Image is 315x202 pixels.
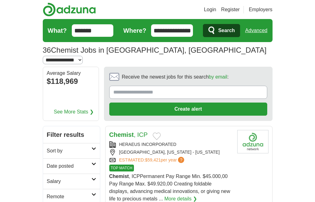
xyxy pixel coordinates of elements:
a: Employers [249,6,273,13]
span: , ICPPermanent Pay Range Min. $45.000,00 Pay Range Max. $49.920,00 Creating foldable displays, ad... [109,174,230,201]
h2: Salary [47,178,91,185]
a: Register [221,6,240,13]
a: Chemist, ICP [109,131,148,138]
button: Add to favorite jobs [153,132,161,140]
strong: Chemist [109,131,134,138]
div: Average Salary [47,71,95,76]
span: 36 [43,45,51,56]
div: HERAEUS INCORPORATED [109,141,232,148]
a: ESTIMATED:$59,421per year? [119,157,186,163]
a: Salary [43,174,100,189]
div: [GEOGRAPHIC_DATA], [US_STATE] - [US_STATE] [109,149,232,156]
label: Where? [123,26,146,35]
a: by email [209,74,227,79]
a: Date posted [43,158,100,174]
div: $118,969 [47,76,95,87]
button: Create alert [109,103,267,116]
span: TOP MATCH [109,165,134,171]
span: Search [218,24,235,37]
h2: Remote [47,193,91,200]
strong: Chemist [109,174,129,179]
img: Company logo [237,130,268,153]
label: What? [48,26,67,35]
img: Adzuna logo [43,2,96,17]
h1: Chemist Jobs in [GEOGRAPHIC_DATA], [GEOGRAPHIC_DATA] [43,46,267,54]
span: ? [178,157,184,163]
span: Receive the newest jobs for this search : [122,73,229,81]
h2: Sort by [47,147,91,155]
a: Sort by [43,143,100,158]
a: Login [204,6,216,13]
h2: Filter results [43,126,100,143]
button: Search [203,24,240,37]
h2: Date posted [47,162,91,170]
span: $59,421 [145,157,161,162]
a: See More Stats ❯ [54,108,94,116]
a: Advanced [245,24,267,37]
